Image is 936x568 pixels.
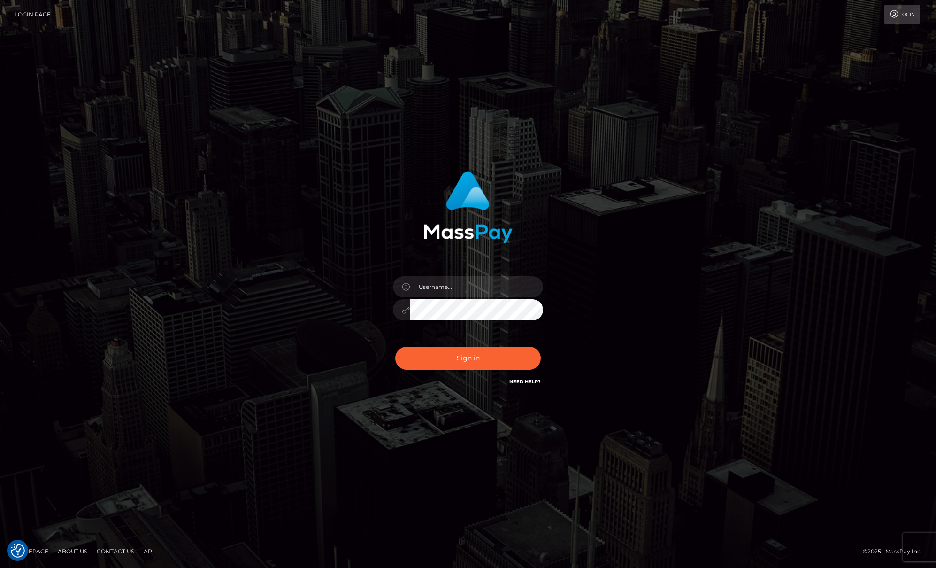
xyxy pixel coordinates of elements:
a: Login Page [15,5,51,24]
div: © 2025 , MassPay Inc. [863,546,929,557]
a: Homepage [10,544,52,559]
a: Contact Us [93,544,138,559]
a: Login [884,5,920,24]
a: API [140,544,158,559]
button: Consent Preferences [11,544,25,558]
img: MassPay Login [423,171,513,243]
button: Sign in [395,347,541,370]
a: About Us [54,544,91,559]
a: Need Help? [509,379,541,385]
input: Username... [410,276,543,297]
img: Revisit consent button [11,544,25,558]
